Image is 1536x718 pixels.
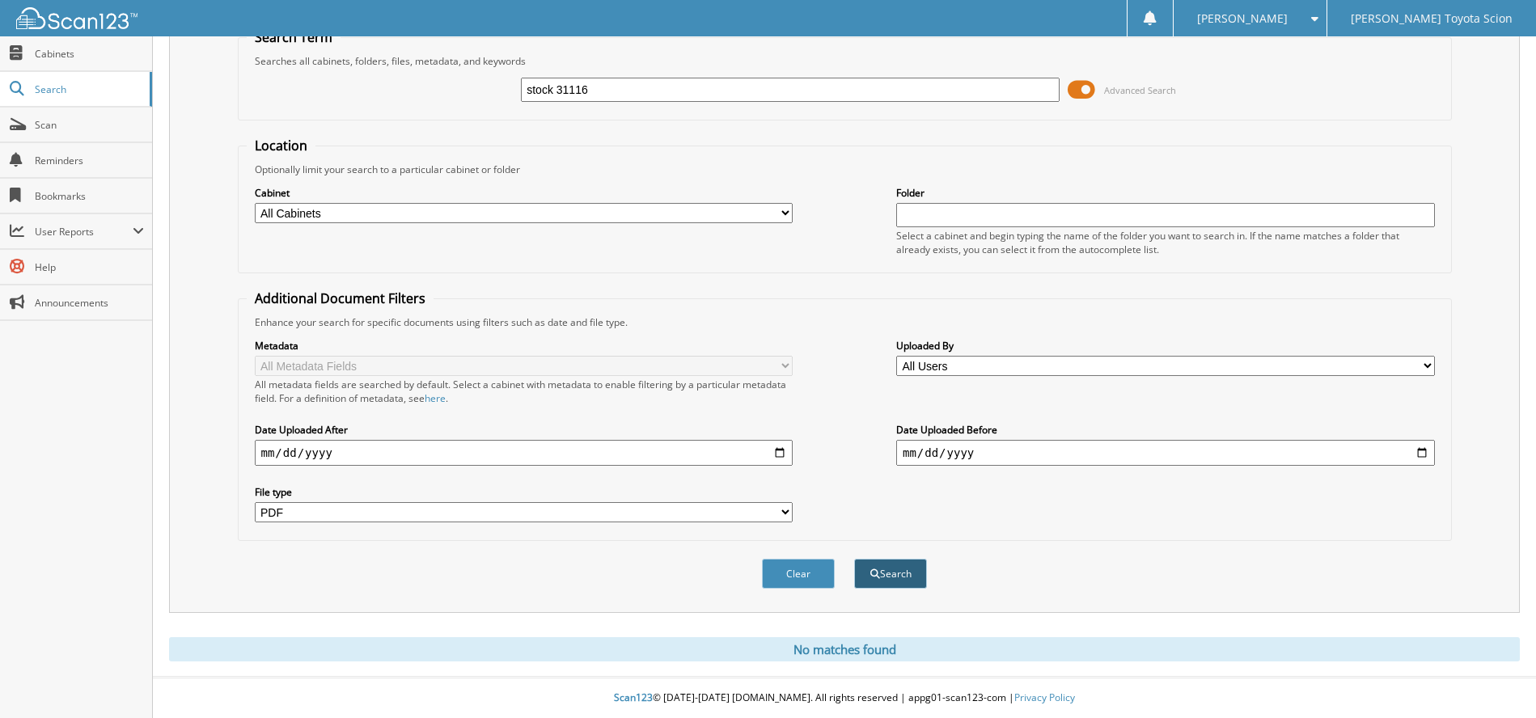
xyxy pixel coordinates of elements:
[247,137,315,154] legend: Location
[1351,14,1513,23] span: [PERSON_NAME] Toyota Scion
[854,559,927,589] button: Search
[35,154,144,167] span: Reminders
[35,225,133,239] span: User Reports
[35,189,144,203] span: Bookmarks
[255,339,793,353] label: Metadata
[255,378,793,405] div: All metadata fields are searched by default. Select a cabinet with metadata to enable filtering b...
[1104,84,1176,96] span: Advanced Search
[35,82,142,96] span: Search
[762,559,835,589] button: Clear
[35,260,144,274] span: Help
[35,118,144,132] span: Scan
[1014,691,1075,704] a: Privacy Policy
[614,691,653,704] span: Scan123
[247,54,1443,68] div: Searches all cabinets, folders, files, metadata, and keywords
[1197,14,1288,23] span: [PERSON_NAME]
[35,47,144,61] span: Cabinets
[247,315,1443,329] div: Enhance your search for specific documents using filters such as date and file type.
[247,28,341,46] legend: Search Term
[255,440,793,466] input: start
[16,7,138,29] img: scan123-logo-white.svg
[896,339,1435,353] label: Uploaded By
[153,678,1536,718] div: © [DATE]-[DATE] [DOMAIN_NAME]. All rights reserved | appg01-scan123-com |
[35,296,144,310] span: Announcements
[1455,640,1536,718] iframe: Chat Widget
[255,485,793,499] label: File type
[255,186,793,200] label: Cabinet
[896,440,1435,466] input: end
[169,637,1520,661] div: No matches found
[425,391,446,405] a: here
[896,229,1435,256] div: Select a cabinet and begin typing the name of the folder you want to search in. If the name match...
[255,423,793,437] label: Date Uploaded After
[896,186,1435,200] label: Folder
[896,423,1435,437] label: Date Uploaded Before
[247,289,434,307] legend: Additional Document Filters
[247,163,1443,176] div: Optionally limit your search to a particular cabinet or folder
